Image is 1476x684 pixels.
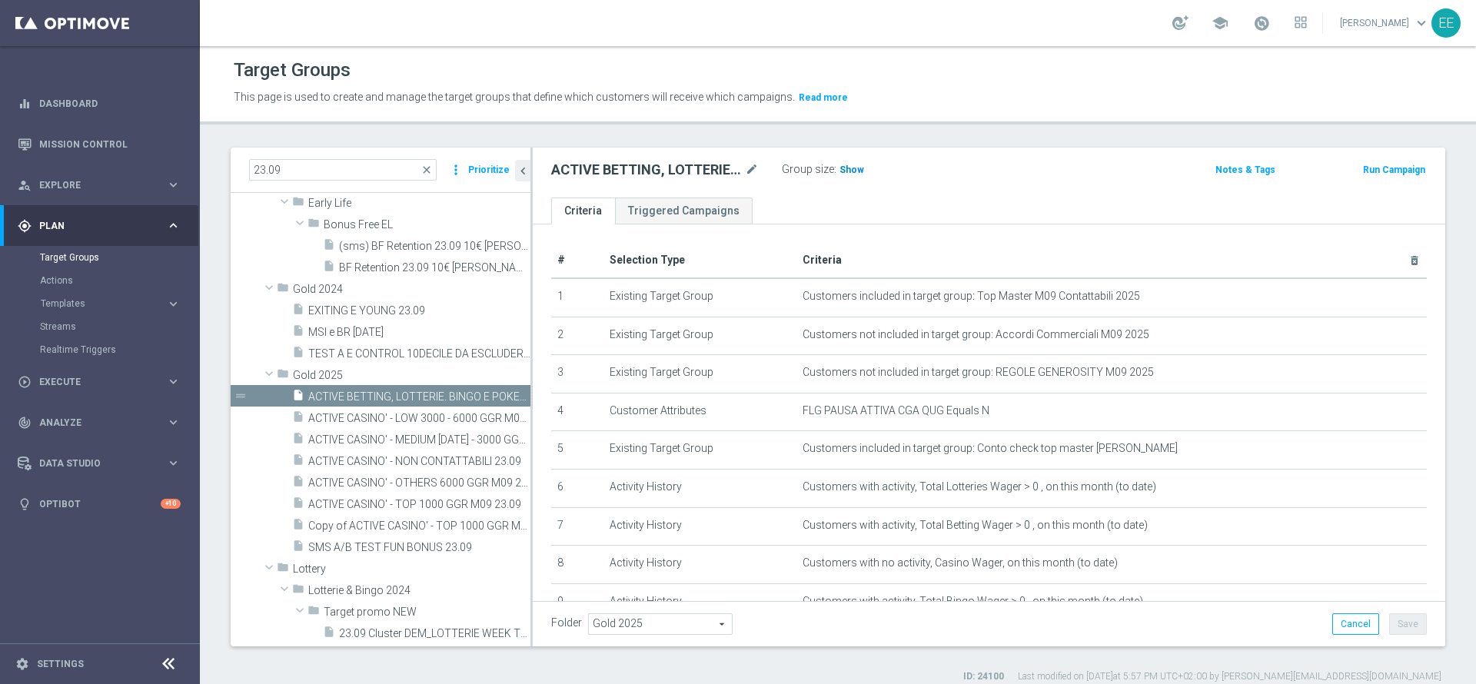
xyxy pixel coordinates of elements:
i: keyboard_arrow_right [166,415,181,430]
span: Execute [39,377,166,387]
span: Gold 2025 [293,369,530,382]
i: folder [292,195,304,213]
span: Gold 2024 [293,283,530,296]
button: track_changes Analyze keyboard_arrow_right [17,417,181,429]
a: Actions [40,274,160,287]
button: equalizer Dashboard [17,98,181,110]
span: Data Studio [39,459,166,468]
i: keyboard_arrow_right [166,178,181,192]
span: ACTIVE CASINO&#x27; - TOP 1000 GGR M09 23.09 [308,498,530,511]
span: ACTIVE CASINO&#x27; - NON CONTATTABILI 23.09 [308,455,530,468]
i: folder [277,367,289,385]
i: insert_drive_file [292,540,304,557]
div: Data Studio keyboard_arrow_right [17,457,181,470]
span: ACTIVE CASINO&#x27; - LOW 3000 - 6000 GGR M09 23.09 [308,412,530,425]
span: Customers with activity, Total Lotteries Wager > 0 , on this month (to date) [803,480,1156,493]
div: Execute [18,375,166,389]
button: Read more [797,89,849,106]
span: (sms) BF Retention 23.09 10&#x20AC; BF lungo &amp; corto 2_Recall [339,240,530,253]
span: SMS A/B TEST FUN BONUS 23.09 [308,541,530,554]
button: Notes & Tags [1214,161,1277,178]
a: Mission Control [39,124,181,164]
span: Show [839,164,864,175]
a: Triggered Campaigns [615,198,753,224]
th: Selection Type [603,243,796,278]
a: Optibot [39,483,161,524]
a: Settings [37,659,84,669]
div: Plan [18,219,166,233]
a: Realtime Triggers [40,344,160,356]
a: [PERSON_NAME]keyboard_arrow_down [1338,12,1431,35]
i: equalizer [18,97,32,111]
div: Target Groups [40,246,198,269]
button: Mission Control [17,138,181,151]
td: Activity History [603,583,796,622]
span: ACTIVE CASINO&#x27; - MEDIUM 1000 - 3000 GGR M09 23.09 [308,433,530,447]
td: Activity History [603,469,796,507]
label: : [834,163,836,176]
button: Run Campaign [1361,161,1427,178]
td: 9 [551,583,603,622]
td: 1 [551,278,603,317]
i: mode_edit [745,161,759,179]
td: Activity History [603,546,796,584]
span: EXITING E YOUNG 23.09 [308,304,530,317]
span: ACTIVE BETTING, LOTTERIE. BINGO E POKER M09 NO ACTIVE CASINO M09 23.09 [308,390,530,403]
i: insert_drive_file [292,303,304,320]
button: chevron_left [515,160,530,181]
span: Customers included in target group: Conto check top master [PERSON_NAME] [803,442,1178,455]
i: more_vert [448,159,464,181]
div: Realtime Triggers [40,338,198,361]
div: Templates [41,299,166,308]
td: 8 [551,546,603,584]
i: insert_drive_file [292,410,304,428]
td: 4 [551,393,603,431]
a: Dashboard [39,83,181,124]
span: ACTIVE CASINO&#x27; - OTHERS 6000 GGR M09 23.09 [308,476,530,490]
div: Analyze [18,416,166,430]
button: person_search Explore keyboard_arrow_right [17,179,181,191]
span: school [1212,15,1228,32]
button: gps_fixed Plan keyboard_arrow_right [17,220,181,232]
i: chevron_left [516,164,530,178]
span: close [421,164,433,176]
i: play_circle_outline [18,375,32,389]
span: BF Retention 23.09 10&#x20AC; BF lungo &amp; corto 2_Recall [339,261,530,274]
i: folder [307,604,320,622]
button: Templates keyboard_arrow_right [40,297,181,310]
i: insert_drive_file [292,389,304,407]
a: Target Groups [40,251,160,264]
span: Lotterie &amp; Bingo 2024 [308,584,530,597]
i: folder [292,583,304,600]
label: Last modified on [DATE] at 5:57 PM UTC+02:00 by [PERSON_NAME][EMAIL_ADDRESS][DOMAIN_NAME] [1018,670,1441,683]
td: Existing Target Group [603,278,796,317]
input: Quick find group or folder [249,159,437,181]
td: 5 [551,431,603,470]
span: keyboard_arrow_down [1413,15,1430,32]
i: keyboard_arrow_right [166,218,181,233]
button: Save [1389,613,1427,635]
div: Mission Control [18,124,181,164]
span: 23.09 Cluster DEM_LOTTERIE WEEK TOP 23 [339,627,530,640]
h2: ACTIVE BETTING, LOTTERIE. BINGO E POKER M09 NO ACTIVE CASINO M09 23.09 [551,161,742,179]
i: insert_drive_file [292,475,304,493]
a: Streams [40,320,160,333]
td: Existing Target Group [603,355,796,393]
div: Templates [40,292,198,315]
td: 6 [551,469,603,507]
i: gps_fixed [18,219,32,233]
span: Bonus Free EL [324,218,530,231]
label: ID: 24100 [963,670,1004,683]
div: Data Studio [18,457,166,470]
div: EE [1431,8,1461,38]
button: Prioritize [466,160,512,181]
i: insert_drive_file [292,453,304,471]
td: 7 [551,507,603,546]
i: insert_drive_file [292,518,304,536]
span: MSI e BR 23.09.2024 [308,326,530,339]
button: Cancel [1332,613,1379,635]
